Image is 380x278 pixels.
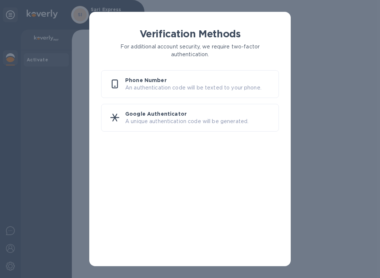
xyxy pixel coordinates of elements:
[125,118,273,125] p: A unique authentication code will be generated.
[125,77,273,84] p: Phone Number
[101,28,279,40] h1: Verification Methods
[125,84,273,92] p: An authentication code will be texted to your phone.
[125,110,273,118] p: Google Authenticator
[101,43,279,58] p: For additional account security, we require two-factor authentication.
